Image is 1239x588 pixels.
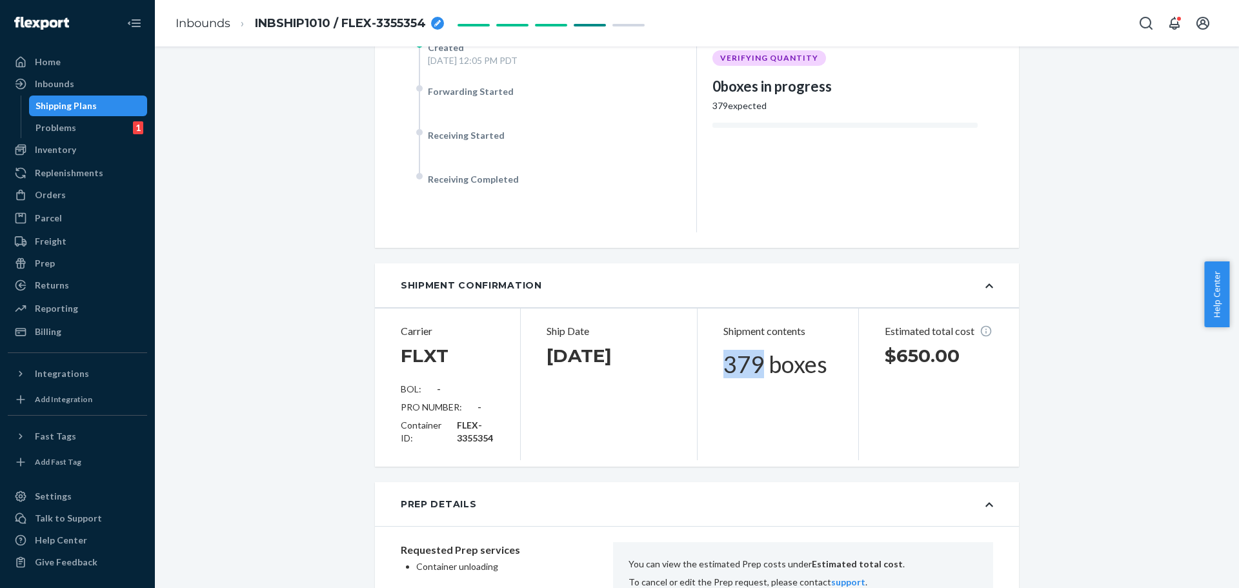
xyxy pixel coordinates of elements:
a: Inbounds [8,74,147,94]
div: - [478,401,481,414]
button: Integrations [8,363,147,384]
div: Inbounds [35,77,74,90]
a: Reporting [8,298,147,319]
span: Forwarding Started [428,86,514,97]
div: Replenishments [35,167,103,179]
button: Open account menu [1190,10,1216,36]
b: Estimated total cost [812,558,903,569]
div: Add Fast Tag [35,456,81,467]
div: Prep Details [401,498,476,511]
div: Orders [35,188,66,201]
div: PRO NUMBER: [401,401,494,414]
h1: [DATE] [547,344,612,367]
div: Settings [35,490,72,503]
a: Orders [8,185,147,205]
button: Help Center [1204,261,1229,327]
div: Add Integration [35,394,92,405]
p: Estimated total cost [885,324,994,339]
div: Shipment Confirmation [401,279,542,292]
h1: FLXT [401,344,448,367]
a: Settings [8,486,147,507]
button: Close Navigation [121,10,147,36]
p: Carrier [401,324,494,339]
div: Help Center [35,534,87,547]
div: - [437,383,441,396]
span: Receiving Started [428,130,505,141]
a: Add Fast Tag [8,452,147,472]
a: Talk to Support [8,508,147,529]
a: Freight [8,231,147,252]
a: Prep [8,253,147,274]
div: 379 expected [712,99,978,112]
a: Problems1 [29,117,148,138]
div: [DATE] 12:05 PM PDT [428,54,518,67]
div: Parcel [35,212,62,225]
h1: $650.00 [885,344,994,367]
div: 1 [133,121,143,134]
div: Shipping Plans [35,99,97,112]
img: Flexport logo [14,17,69,30]
p: You can view the estimated Prep costs under . [629,558,978,571]
a: Parcel [8,208,147,228]
div: Container ID: [401,419,494,445]
a: Home [8,52,147,72]
h1: 379 boxes [723,352,832,378]
p: Shipment contents [723,324,832,339]
div: Problems [35,121,76,134]
div: BOL: [401,383,494,396]
a: Replenishments [8,163,147,183]
a: Inbounds [176,16,230,30]
button: Give Feedback [8,552,147,573]
a: Add Integration [8,389,147,410]
ol: breadcrumbs [165,5,454,43]
div: Returns [35,279,69,292]
div: Integrations [35,367,89,380]
a: Inventory [8,139,147,160]
div: Prep [35,257,55,270]
p: Container unloading [416,560,561,573]
div: FLEX-3355354 [457,419,494,445]
div: Freight [35,235,66,248]
a: Billing [8,321,147,342]
div: Home [35,56,61,68]
button: Fast Tags [8,426,147,447]
button: Open Search Box [1133,10,1159,36]
span: Created [428,42,464,53]
div: Inventory [35,143,76,156]
button: Open notifications [1162,10,1187,36]
span: INBSHIP1010 / FLEX-3355354 [255,15,426,32]
div: Talk to Support [35,512,102,525]
p: Ship Date [547,324,671,339]
p: Requested Prep services [401,542,561,558]
div: 0 boxes in progress [712,76,978,96]
a: Shipping Plans [29,96,148,116]
a: support [831,576,865,587]
div: Fast Tags [35,430,76,443]
a: Returns [8,275,147,296]
div: Reporting [35,302,78,315]
div: Give Feedback [35,556,97,569]
span: VERIFYING QUANTITY [720,53,818,63]
span: Receiving Completed [428,174,519,185]
a: Help Center [8,530,147,551]
div: Billing [35,325,61,338]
